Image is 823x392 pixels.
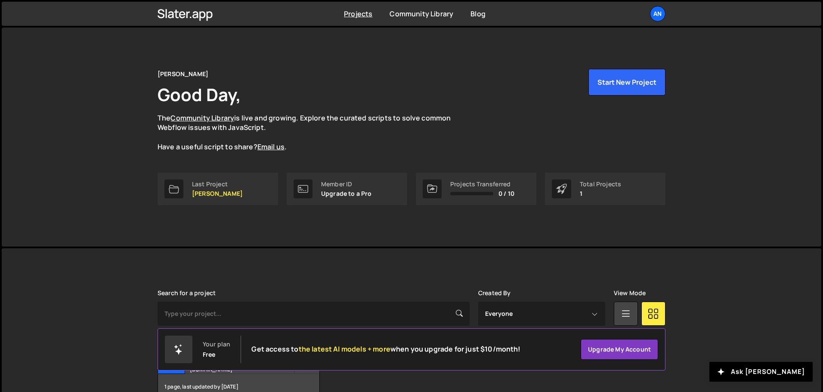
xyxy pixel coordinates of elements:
[203,351,216,358] div: Free
[390,9,453,19] a: Community Library
[192,190,243,197] p: [PERSON_NAME]
[158,290,216,296] label: Search for a project
[257,142,285,151] a: Email us
[580,181,621,188] div: Total Projects
[203,341,230,348] div: Your plan
[158,69,208,79] div: [PERSON_NAME]
[158,83,241,106] h1: Good Day,
[344,9,372,19] a: Projects
[614,290,646,296] label: View Mode
[251,345,520,353] h2: Get access to when you upgrade for just $10/month!
[321,181,372,188] div: Member ID
[299,344,390,354] span: the latest AI models + more
[650,6,665,22] a: An
[580,190,621,197] p: 1
[478,290,511,296] label: Created By
[581,339,658,360] a: Upgrade my account
[158,173,278,205] a: Last Project [PERSON_NAME]
[192,181,243,188] div: Last Project
[170,113,234,123] a: Community Library
[470,9,486,19] a: Blog
[321,190,372,197] p: Upgrade to a Pro
[588,69,665,96] button: Start New Project
[498,190,514,197] span: 0 / 10
[158,302,470,326] input: Type your project...
[158,113,467,152] p: The is live and growing. Explore the curated scripts to solve common Webflow issues with JavaScri...
[709,362,813,382] button: Ask [PERSON_NAME]
[450,181,514,188] div: Projects Transferred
